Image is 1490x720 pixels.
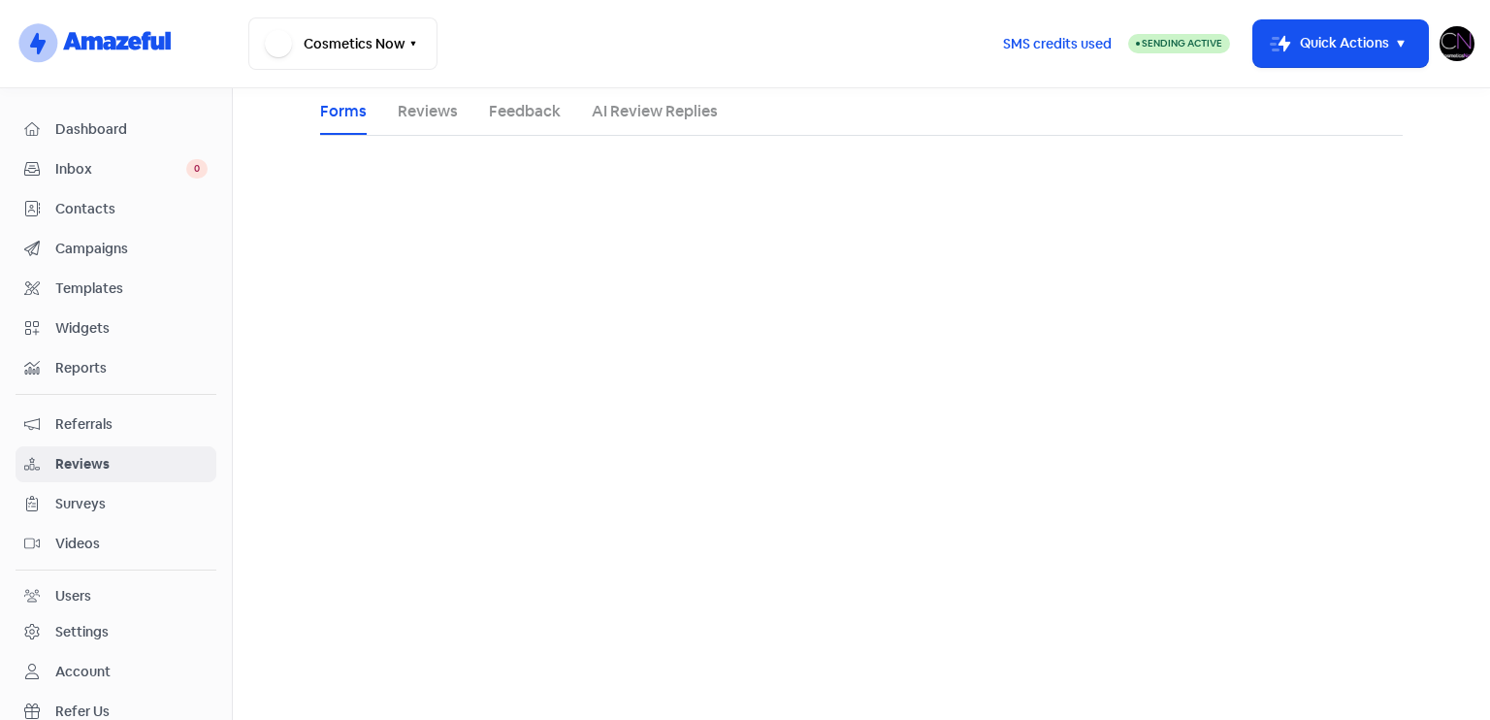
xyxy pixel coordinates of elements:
span: Reviews [55,454,208,475]
span: Dashboard [55,119,208,140]
span: Campaigns [55,239,208,259]
span: Referrals [55,414,208,435]
button: Quick Actions [1253,20,1428,67]
a: Contacts [16,191,216,227]
span: Widgets [55,318,208,339]
a: AI Review Replies [592,100,718,123]
a: Users [16,578,216,614]
img: User [1440,26,1474,61]
a: Inbox 0 [16,151,216,187]
span: Surveys [55,494,208,514]
a: Reviews [16,446,216,482]
a: Templates [16,271,216,307]
a: Reports [16,350,216,386]
a: Referrals [16,407,216,442]
span: SMS credits used [1003,34,1112,54]
a: Reviews [398,100,458,123]
a: Forms [320,100,367,123]
a: Surveys [16,486,216,522]
a: Dashboard [16,112,216,147]
a: Campaigns [16,231,216,267]
div: Account [55,662,111,682]
a: Settings [16,614,216,650]
div: Settings [55,622,109,642]
a: Feedback [489,100,561,123]
div: Users [55,586,91,606]
a: Widgets [16,311,216,346]
a: Sending Active [1128,32,1230,55]
a: SMS credits used [987,32,1128,52]
a: Account [16,654,216,690]
span: Reports [55,358,208,378]
span: Contacts [55,199,208,219]
span: 0 [186,159,208,179]
span: Sending Active [1142,37,1222,49]
button: Cosmetics Now [248,17,437,70]
span: Templates [55,278,208,299]
span: Inbox [55,159,186,180]
span: Videos [55,534,208,554]
a: Videos [16,526,216,562]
